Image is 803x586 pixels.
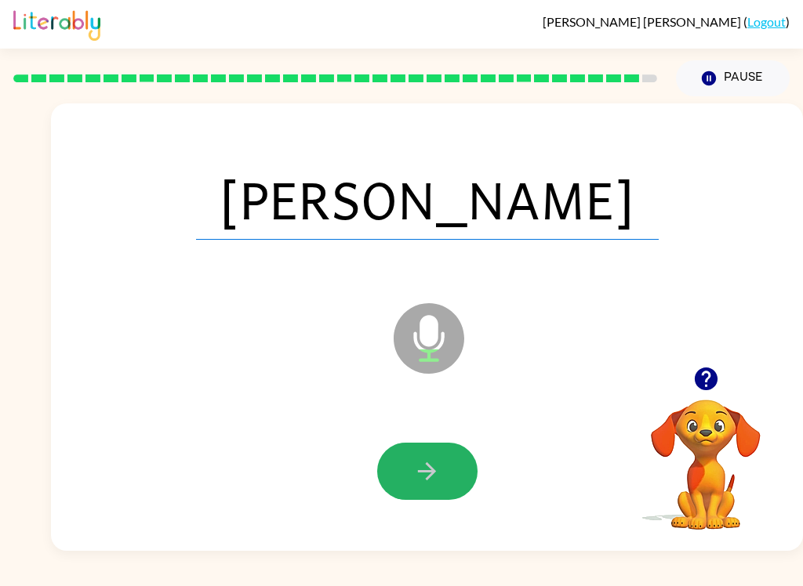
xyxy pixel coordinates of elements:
[627,375,784,532] video: Your browser must support playing .mp4 files to use Literably. Please try using another browser.
[196,158,659,240] span: [PERSON_NAME]
[543,14,743,29] span: [PERSON_NAME] [PERSON_NAME]
[676,60,790,96] button: Pause
[543,14,790,29] div: ( )
[747,14,786,29] a: Logout
[13,6,100,41] img: Literably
